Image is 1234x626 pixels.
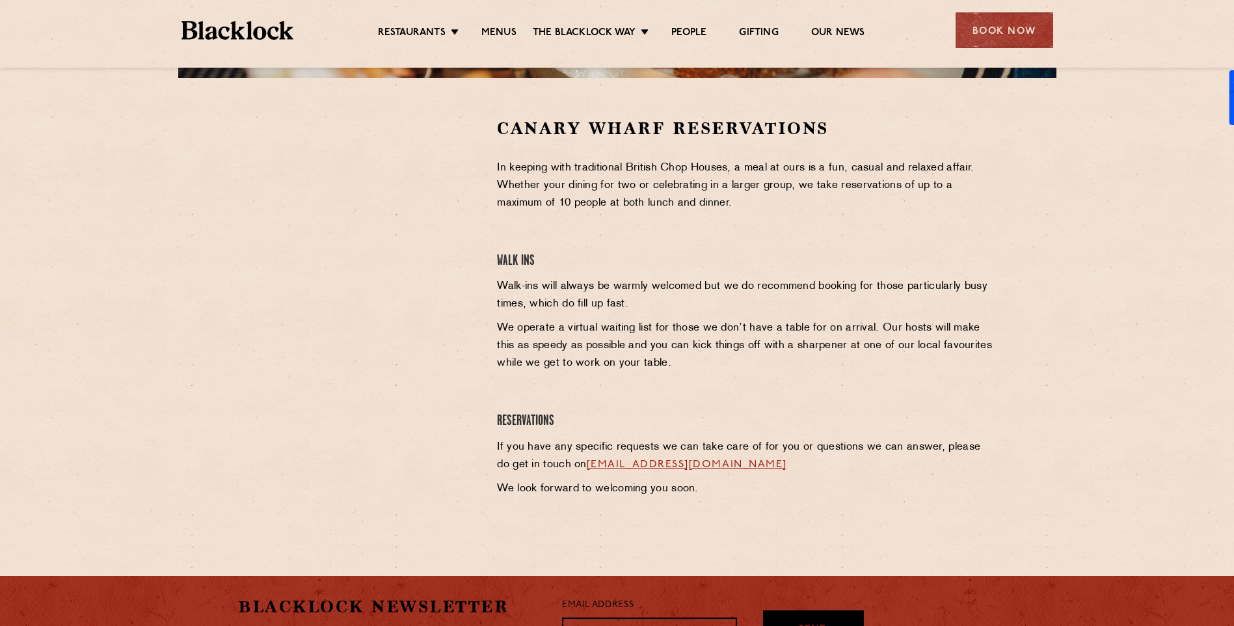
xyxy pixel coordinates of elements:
a: Restaurants [378,27,446,41]
p: Walk-ins will always be warmly welcomed but we do recommend booking for those particularly busy t... [497,278,996,313]
label: Email Address [562,598,634,613]
a: Our News [811,27,865,41]
a: Gifting [739,27,778,41]
h2: Blacklock Newsletter [238,595,543,618]
p: We operate a virtual waiting list for those we don’t have a table for on arrival. Our hosts will ... [497,320,996,372]
h2: Canary Wharf Reservations [497,117,996,140]
p: In keeping with traditional British Chop Houses, a meal at ours is a fun, casual and relaxed affa... [497,159,996,212]
h4: Walk Ins [497,252,996,270]
iframe: OpenTable make booking widget [285,117,431,313]
p: We look forward to welcoming you soon. [497,480,996,498]
p: If you have any specific requests we can take care of for you or questions we can answer, please ... [497,439,996,474]
a: The Blacklock Way [533,27,636,41]
a: [EMAIL_ADDRESS][DOMAIN_NAME] [587,459,787,470]
a: Menus [481,27,516,41]
h4: Reservations [497,413,996,430]
a: People [671,27,706,41]
div: Book Now [956,12,1053,48]
img: BL_Textured_Logo-footer-cropped.svg [181,21,294,40]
